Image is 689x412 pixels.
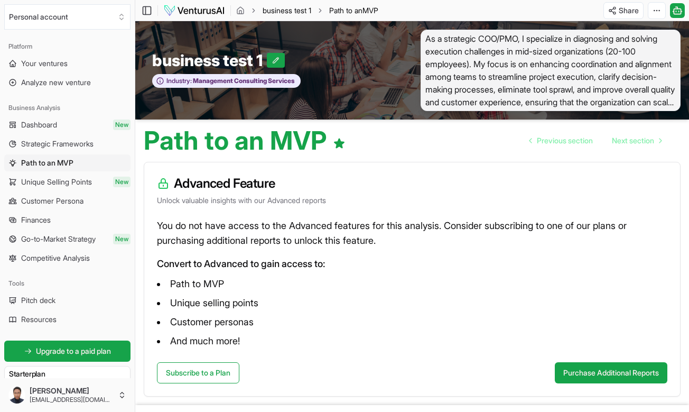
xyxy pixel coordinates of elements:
a: Go to previous page [521,130,601,151]
div: Tools [4,275,131,292]
a: Your ventures [4,55,131,72]
span: business test 1 [152,51,267,70]
span: Industry: [166,77,192,85]
span: Unique Selling Points [21,177,92,187]
a: Pitch deck [4,292,131,309]
a: Subscribe to a Plan [157,362,239,383]
li: Unique selling points [157,295,667,312]
span: New [113,177,131,187]
button: [PERSON_NAME][EMAIL_ADDRESS][DOMAIN_NAME] [4,382,131,408]
a: Finances [4,212,131,228]
span: Next section [612,135,654,146]
span: [EMAIL_ADDRESS][DOMAIN_NAME] [30,396,114,404]
a: Upgrade to a paid plan [4,341,131,362]
span: New [113,120,131,130]
div: Business Analysis [4,99,131,116]
a: Path to an MVP [4,154,131,171]
a: Analyze new venture [4,74,131,91]
span: Customer Persona [21,196,83,206]
span: [PERSON_NAME] [30,386,114,396]
a: Unique Selling PointsNew [4,173,131,190]
span: Go-to-Market Strategy [21,234,96,244]
li: Customer personas [157,314,667,331]
button: Industry:Management Consulting Services [152,74,301,88]
span: Strategic Frameworks [21,139,94,149]
span: Path to an MVP [21,158,73,168]
span: Upgrade to a paid plan [36,346,111,356]
a: Go to next page [603,130,670,151]
span: Your ventures [21,58,68,69]
span: Pitch deck [21,295,55,306]
a: Go-to-Market StrategyNew [4,231,131,248]
button: Purchase Additional Reports [555,362,667,383]
p: Convert to Advanced to gain access to: [157,257,667,271]
span: Finances [21,215,51,225]
nav: pagination [521,130,670,151]
span: Competitive Analysis [21,253,90,263]
span: Share [619,5,639,16]
p: You do not have access to the Advanced features for this analysis. Consider subscribing to one of... [157,218,667,248]
h1: Path to an MVP [144,128,346,153]
div: Platform [4,38,131,55]
h3: Starter plan [9,369,126,379]
img: logo [163,4,225,17]
a: business test 1 [263,5,311,16]
a: Customer Persona [4,193,131,209]
span: Management Consulting Services [192,77,295,85]
a: Competitive Analysis [4,250,131,267]
span: Dashboard [21,120,57,130]
span: Path to an [329,6,362,15]
p: Unlock valuable insights with our Advanced reports [157,195,667,206]
button: Share [603,2,644,19]
a: Resources [4,311,131,328]
li: And much more! [157,333,667,350]
li: Path to MVP [157,276,667,292]
a: DashboardNew [4,116,131,133]
a: Strategic Frameworks [4,135,131,152]
nav: breadcrumb [236,5,378,16]
span: Resources [21,314,57,325]
span: Path to anMVP [329,5,378,16]
span: As a strategic COO/PMO, I specialize in diagnosing and solving execution challenges in mid-sized ... [421,30,681,111]
span: Analyze new venture [21,77,91,88]
img: ACg8ocJfeFPNG7aiYVyIZv-svRDnaLOsfBjP1xpNTKtX_QH0zObU8SqS=s96-c [8,387,25,404]
h3: Advanced Feature [157,175,667,192]
button: Select an organization [4,4,131,30]
span: Previous section [537,135,593,146]
span: New [113,234,131,244]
